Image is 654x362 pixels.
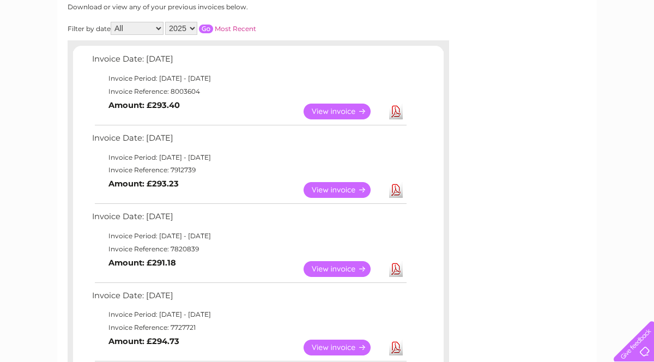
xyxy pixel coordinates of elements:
div: Filter by date [68,22,354,35]
div: Download or view any of your previous invoices below. [68,3,354,11]
td: Invoice Period: [DATE] - [DATE] [89,230,408,243]
a: 0333 014 3131 [449,5,524,19]
a: Download [389,104,403,119]
td: Invoice Date: [DATE] [89,209,408,230]
td: Invoice Period: [DATE] - [DATE] [89,308,408,321]
a: Blog [559,46,575,55]
a: Download [389,182,403,198]
td: Invoice Date: [DATE] [89,288,408,309]
a: Water [462,46,483,55]
a: Telecoms [520,46,553,55]
b: Amount: £294.73 [108,336,179,346]
td: Invoice Reference: 7727721 [89,321,408,334]
a: View [304,261,384,277]
td: Invoice Period: [DATE] - [DATE] [89,151,408,164]
td: Invoice Reference: 8003604 [89,85,408,98]
td: Invoice Date: [DATE] [89,52,408,72]
a: Most Recent [215,25,256,33]
a: View [304,104,384,119]
div: Clear Business is a trading name of Verastar Limited (registered in [GEOGRAPHIC_DATA] No. 3667643... [70,6,585,53]
td: Invoice Reference: 7820839 [89,243,408,256]
a: Contact [582,46,608,55]
a: View [304,182,384,198]
a: Energy [489,46,513,55]
a: Download [389,340,403,355]
b: Amount: £293.40 [108,100,180,110]
a: View [304,340,384,355]
td: Invoice Reference: 7912739 [89,164,408,177]
b: Amount: £293.23 [108,179,179,189]
a: Log out [619,46,644,55]
b: Amount: £291.18 [108,258,176,268]
td: Invoice Period: [DATE] - [DATE] [89,72,408,85]
img: logo.png [23,28,78,62]
td: Invoice Date: [DATE] [89,131,408,151]
a: Download [389,261,403,277]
